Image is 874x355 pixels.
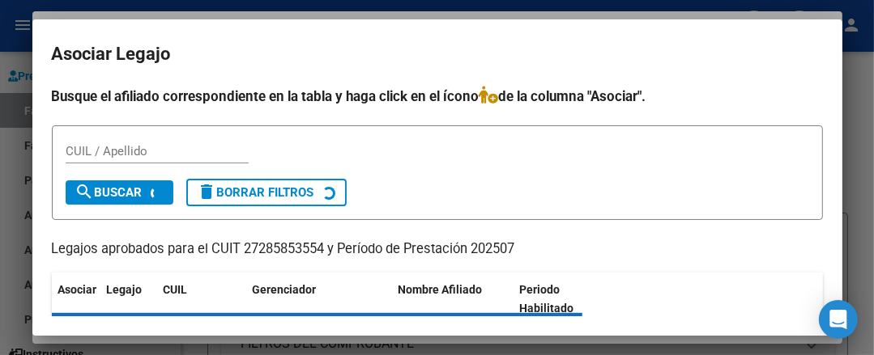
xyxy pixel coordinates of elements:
[52,273,100,326] datatable-header-cell: Asociar
[186,179,347,206] button: Borrar Filtros
[100,273,157,326] datatable-header-cell: Legajo
[52,239,823,260] p: Legajos aprobados para el CUIT 27285853554 y Período de Prestación 202507
[253,283,317,296] span: Gerenciador
[107,283,143,296] span: Legajo
[52,86,823,107] h4: Busque el afiliado correspondiente en la tabla y haga click en el ícono de la columna "Asociar".
[514,273,623,326] datatable-header-cell: Periodo Habilitado
[198,185,314,200] span: Borrar Filtros
[75,185,143,200] span: Buscar
[52,39,823,70] h2: Asociar Legajo
[819,300,858,339] div: Open Intercom Messenger
[392,273,514,326] datatable-header-cell: Nombre Afiliado
[164,283,188,296] span: CUIL
[66,180,173,205] button: Buscar
[157,273,246,326] datatable-header-cell: CUIL
[399,283,483,296] span: Nombre Afiliado
[520,283,574,315] span: Periodo Habilitado
[58,283,97,296] span: Asociar
[198,182,217,201] mat-icon: delete
[246,273,392,326] datatable-header-cell: Gerenciador
[75,182,95,201] mat-icon: search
